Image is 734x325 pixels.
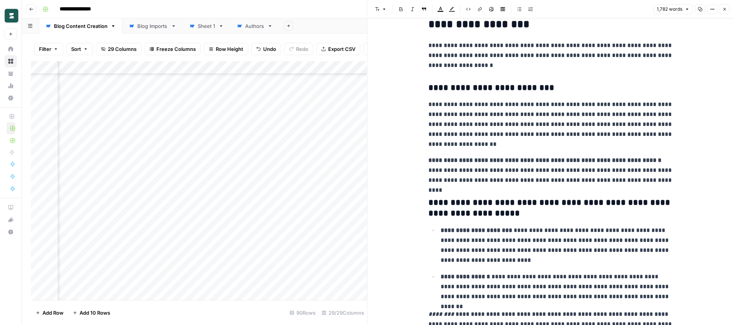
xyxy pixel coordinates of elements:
[216,45,243,53] span: Row Height
[5,201,17,214] a: AirOps Academy
[5,9,18,23] img: Borderless Logo
[5,55,17,67] a: Browse
[54,22,107,30] div: Blog Content Creation
[5,67,17,80] a: Your Data
[42,309,63,317] span: Add Row
[80,309,110,317] span: Add 10 Rows
[183,18,230,34] a: Sheet 1
[5,6,17,25] button: Workspace: Borderless
[39,45,51,53] span: Filter
[34,43,63,55] button: Filter
[156,45,196,53] span: Freeze Columns
[5,226,17,238] button: Help + Support
[204,43,248,55] button: Row Height
[31,307,68,319] button: Add Row
[284,43,313,55] button: Redo
[263,45,276,53] span: Undo
[5,214,16,225] div: What's new?
[66,43,93,55] button: Sort
[5,43,17,55] a: Home
[653,4,693,14] button: 1,782 words
[245,22,264,30] div: Authors
[230,18,279,34] a: Authors
[122,18,183,34] a: Blog Imports
[316,43,360,55] button: Export CSV
[108,45,137,53] span: 29 Columns
[328,45,355,53] span: Export CSV
[5,80,17,92] a: Usage
[198,22,215,30] div: Sheet 1
[39,18,122,34] a: Blog Content Creation
[5,92,17,104] a: Settings
[71,45,81,53] span: Sort
[145,43,201,55] button: Freeze Columns
[137,22,168,30] div: Blog Imports
[286,307,319,319] div: 90 Rows
[251,43,281,55] button: Undo
[657,6,682,13] span: 1,782 words
[96,43,142,55] button: 29 Columns
[319,307,367,319] div: 29/29 Columns
[68,307,115,319] button: Add 10 Rows
[5,214,17,226] button: What's new?
[296,45,308,53] span: Redo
